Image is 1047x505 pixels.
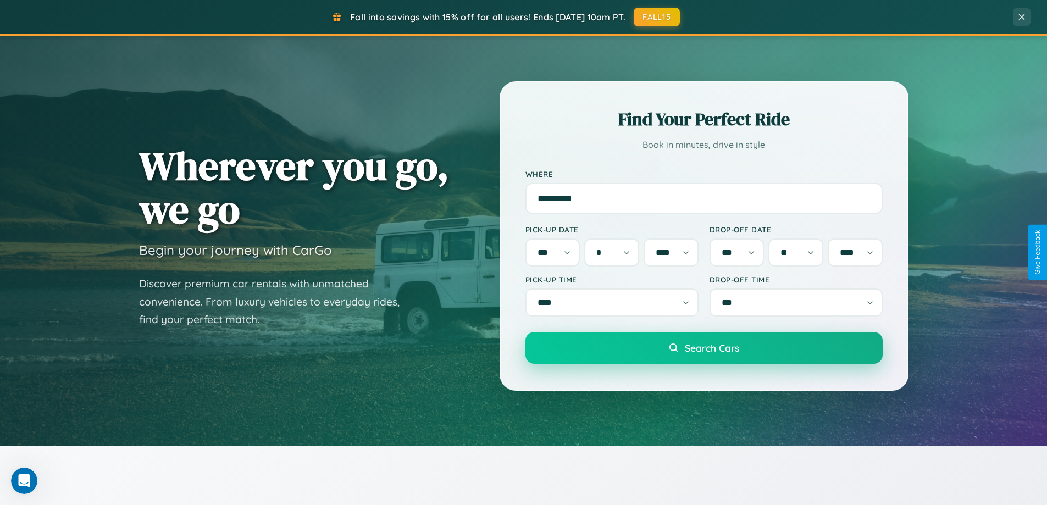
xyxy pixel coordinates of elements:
label: Where [525,169,883,179]
label: Pick-up Date [525,225,699,234]
label: Drop-off Date [710,225,883,234]
button: Search Cars [525,332,883,364]
button: FALL15 [634,8,680,26]
label: Drop-off Time [710,275,883,284]
span: Search Cars [685,342,739,354]
span: Fall into savings with 15% off for all users! Ends [DATE] 10am PT. [350,12,625,23]
h3: Begin your journey with CarGo [139,242,332,258]
h2: Find Your Perfect Ride [525,107,883,131]
label: Pick-up Time [525,275,699,284]
iframe: Intercom live chat [11,468,37,494]
div: Give Feedback [1034,230,1042,275]
p: Book in minutes, drive in style [525,137,883,153]
h1: Wherever you go, we go [139,144,449,231]
p: Discover premium car rentals with unmatched convenience. From luxury vehicles to everyday rides, ... [139,275,414,329]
